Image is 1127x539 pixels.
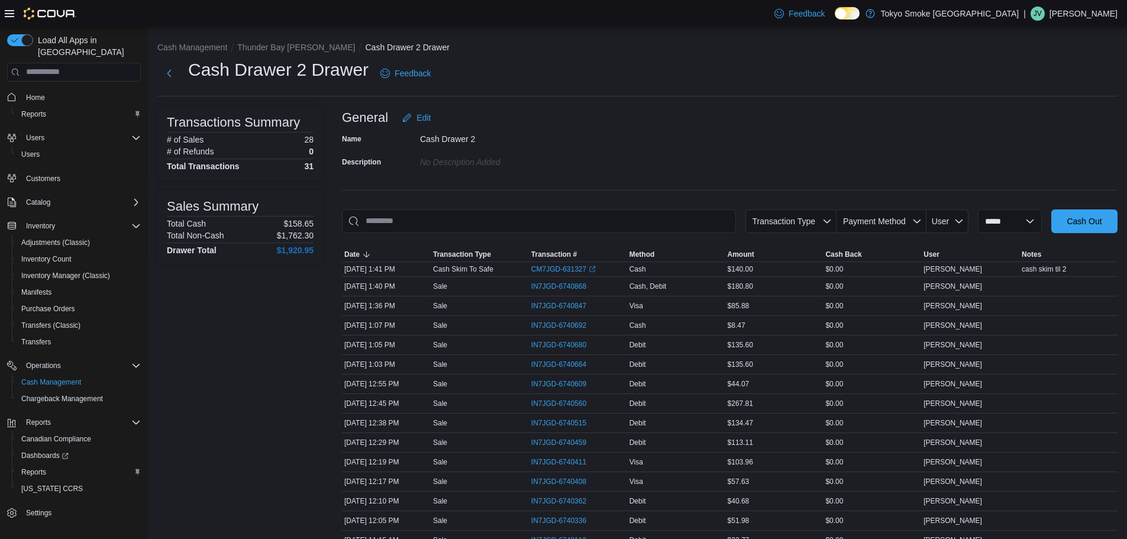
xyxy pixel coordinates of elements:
div: $0.00 [823,262,921,276]
h3: General [342,111,388,125]
p: Sale [433,496,447,506]
span: Debit [629,418,646,428]
button: Users [2,130,146,146]
span: [PERSON_NAME] [923,496,982,506]
span: Inventory Count [17,252,141,266]
span: Operations [21,359,141,373]
button: Catalog [2,194,146,211]
div: $0.00 [823,396,921,411]
a: Chargeback Management [17,392,108,406]
p: $1,762.30 [277,231,314,240]
h4: Total Transactions [167,162,240,171]
button: Canadian Compliance [12,431,146,447]
button: Settings [2,504,146,521]
span: [PERSON_NAME] [923,438,982,447]
button: Reports [12,106,146,122]
span: Washington CCRS [17,482,141,496]
span: [PERSON_NAME] [923,457,982,467]
span: Debit [629,360,646,369]
button: Inventory [21,219,60,233]
span: IN7JGD-6740459 [531,438,586,447]
button: IN7JGD-6740680 [531,338,598,352]
span: Manifests [21,288,51,297]
a: [US_STATE] CCRS [17,482,88,496]
input: Dark Mode [835,7,860,20]
h3: Sales Summary [167,199,259,214]
button: Inventory Manager (Classic) [12,267,146,284]
span: cash skim til 2 [1022,264,1066,274]
button: Manifests [12,284,146,301]
a: Feedback [770,2,829,25]
a: Transfers (Classic) [17,318,85,333]
span: $140.00 [728,264,753,274]
a: Cash Management [17,375,86,389]
div: [DATE] 12:17 PM [342,475,431,489]
button: Date [342,247,431,262]
span: [US_STATE] CCRS [21,484,83,493]
h3: Transactions Summary [167,115,300,130]
a: Inventory Manager (Classic) [17,269,115,283]
button: Thunder Bay [PERSON_NAME] [237,43,355,52]
button: Inventory [2,218,146,234]
span: Reports [17,465,141,479]
div: [DATE] 1:40 PM [342,279,431,293]
span: Dashboards [17,448,141,463]
div: $0.00 [823,299,921,313]
span: $103.96 [728,457,753,467]
span: Cash Management [21,377,81,387]
p: Sale [433,360,447,369]
span: Edit [416,112,431,124]
h1: Cash Drawer 2 Drawer [188,58,369,82]
a: Home [21,91,50,105]
button: Transaction Type [431,247,529,262]
span: Feedback [395,67,431,79]
p: Sale [433,340,447,350]
span: Settings [21,505,141,520]
span: Visa [629,457,643,467]
span: Users [26,133,44,143]
span: [PERSON_NAME] [923,301,982,311]
a: Adjustments (Classic) [17,235,95,250]
span: Debit [629,516,646,525]
span: Payment Method [843,217,906,226]
span: Visa [629,301,643,311]
button: Transaction Type [745,209,837,233]
span: Users [21,131,141,145]
span: Reports [26,418,51,427]
button: Transfers [12,334,146,350]
span: Transaction Type [433,250,491,259]
span: Users [17,147,141,162]
span: Visa [629,477,643,486]
span: Date [344,250,360,259]
span: IN7JGD-6740336 [531,516,586,525]
button: IN7JGD-6740692 [531,318,598,333]
span: $267.81 [728,399,753,408]
span: IN7JGD-6740692 [531,321,586,330]
span: Adjustments (Classic) [17,235,141,250]
label: Name [342,134,361,144]
span: Notes [1022,250,1041,259]
span: Cash Back [825,250,861,259]
svg: External link [589,266,596,273]
p: $158.65 [283,219,314,228]
span: IN7JGD-6740868 [531,282,586,291]
span: Debit [629,399,646,408]
span: $51.98 [728,516,750,525]
span: $85.88 [728,301,750,311]
div: [DATE] 1:03 PM [342,357,431,372]
span: Cash, Debit [629,282,667,291]
button: Payment Method [837,209,926,233]
span: Settings [26,508,51,518]
button: IN7JGD-6740459 [531,435,598,450]
button: Operations [21,359,66,373]
span: Operations [26,361,61,370]
button: Operations [2,357,146,374]
p: Sale [433,457,447,467]
button: Purchase Orders [12,301,146,317]
div: [DATE] 1:41 PM [342,262,431,276]
button: Chargeback Management [12,390,146,407]
a: Dashboards [12,447,146,464]
span: Dashboards [21,451,69,460]
button: Users [21,131,49,145]
button: IN7JGD-6740411 [531,455,598,469]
